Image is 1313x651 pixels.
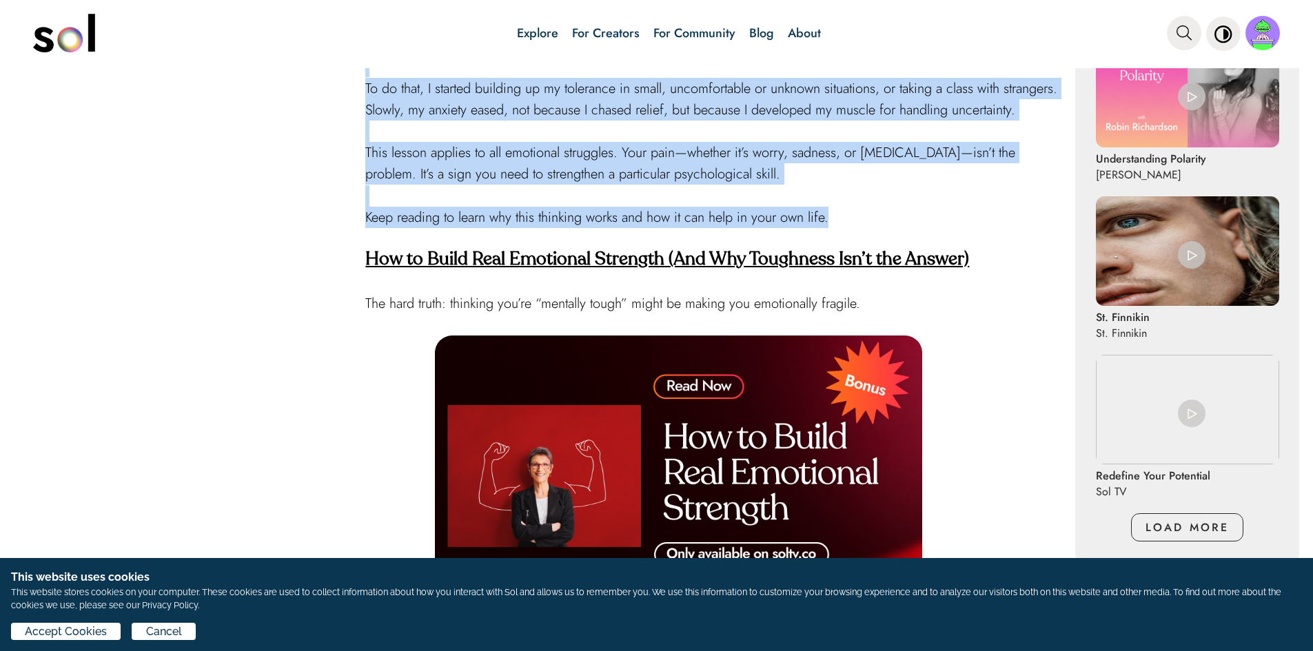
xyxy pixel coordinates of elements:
[365,293,860,313] span: The hard truth: thinking you’re “mentally tough” might be making you emotionally fragile.
[1178,83,1205,110] img: play
[11,569,1302,586] h1: This website uses cookies
[1178,241,1205,269] img: play
[788,24,821,42] a: About
[365,207,828,227] span: Keep reading to learn why this thinking works and how it can help in your own life.
[435,335,922,610] img: 1758206289523-How%20to%20Build%20Real%20Emotional%20Strength.png
[11,586,1302,612] p: This website stores cookies on your computer. These cookies are used to collect information about...
[749,24,774,42] a: Blog
[365,143,1015,184] span: This lesson applies to all emotional struggles. Your pain—whether it’s worry, sadness, or [MEDICA...
[1146,519,1230,535] span: LOAD MORE
[132,623,195,640] button: Cancel
[1096,38,1279,147] img: Understanding Polarity
[1096,325,1150,341] p: St. Finnikin
[1096,355,1279,464] img: Redefine Your Potential
[1096,468,1210,484] p: Redefine Your Potential
[1178,400,1205,427] img: play
[1131,513,1243,541] button: LOAD MORE
[365,251,969,269] a: How to Build Real Emotional Strength (And Why Toughness Isn’t the Answer)
[33,9,1281,57] nav: main navigation
[1096,196,1279,306] img: St. Finnikin
[11,623,121,640] button: Accept Cookies
[517,24,558,42] a: Explore
[33,14,95,52] img: logo
[1096,484,1210,499] p: Sol TV
[1096,167,1206,183] p: [PERSON_NAME]
[365,79,1057,120] span: To do that, I started building up my tolerance in small, uncomfortable or unknown situations, or ...
[1096,151,1206,167] p: Understanding Polarity
[25,623,107,640] span: Accept Cookies
[653,24,735,42] a: For Community
[1096,309,1150,325] p: St. Finnikin
[572,24,640,42] a: For Creators
[146,623,182,640] span: Cancel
